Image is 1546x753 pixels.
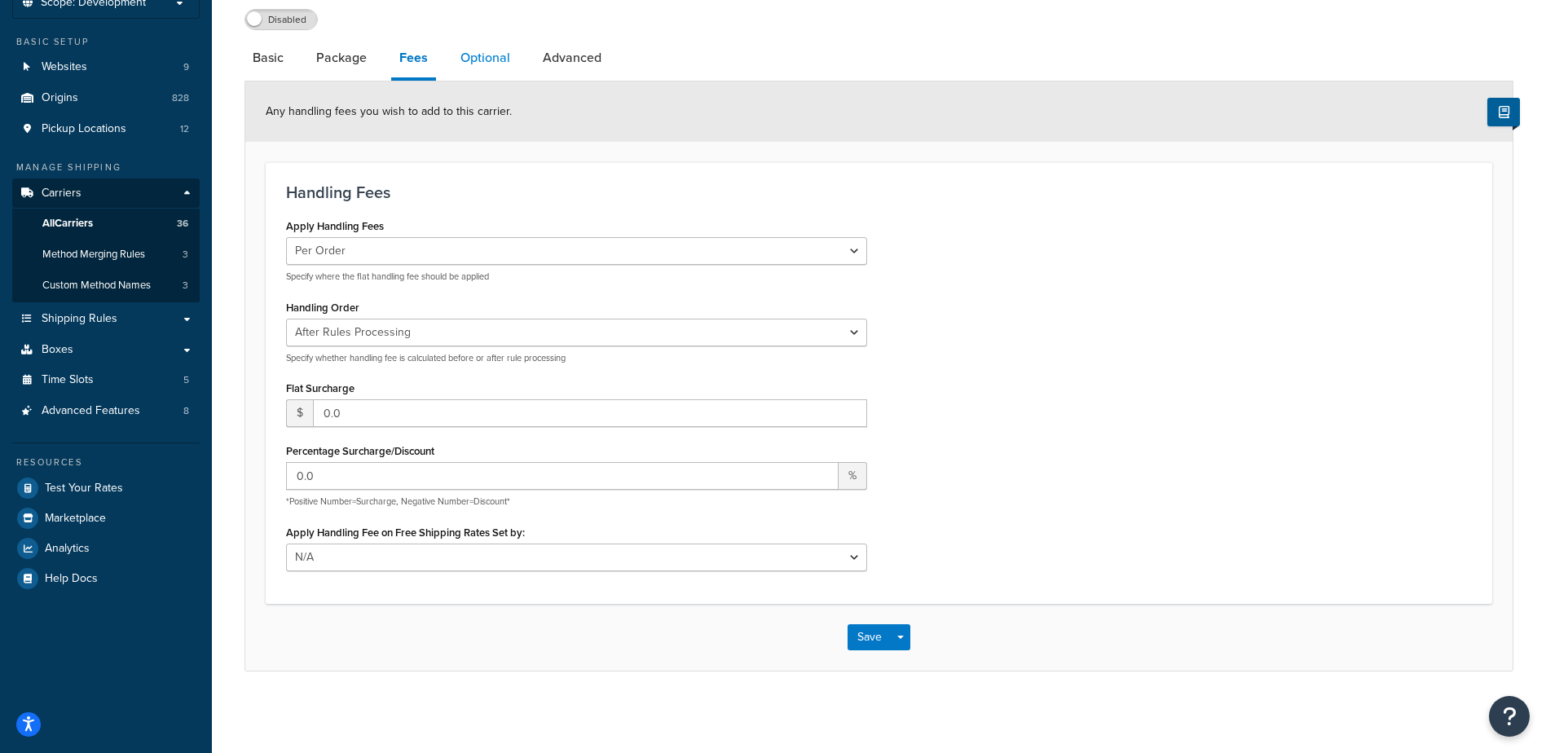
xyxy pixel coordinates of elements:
[42,60,87,74] span: Websites
[42,248,145,262] span: Method Merging Rules
[42,122,126,136] span: Pickup Locations
[391,38,436,81] a: Fees
[12,240,200,270] a: Method Merging Rules3
[12,365,200,395] a: Time Slots5
[286,271,867,283] p: Specify where the flat handling fee should be applied
[308,38,375,77] a: Package
[180,122,189,136] span: 12
[183,60,189,74] span: 9
[45,572,98,586] span: Help Docs
[12,304,200,334] a: Shipping Rules
[42,343,73,357] span: Boxes
[12,335,200,365] a: Boxes
[535,38,610,77] a: Advanced
[839,462,867,490] span: %
[12,52,200,82] a: Websites9
[245,10,317,29] label: Disabled
[266,103,512,120] span: Any handling fees you wish to add to this carrier.
[183,279,188,293] span: 3
[286,526,525,539] label: Apply Handling Fee on Free Shipping Rates Set by:
[42,404,140,418] span: Advanced Features
[12,240,200,270] li: Method Merging Rules
[12,473,200,503] a: Test Your Rates
[12,564,200,593] a: Help Docs
[12,534,200,563] a: Analytics
[12,52,200,82] li: Websites
[177,217,188,231] span: 36
[286,183,1472,201] h3: Handling Fees
[286,220,384,232] label: Apply Handling Fees
[12,161,200,174] div: Manage Shipping
[286,382,355,394] label: Flat Surcharge
[12,504,200,533] a: Marketplace
[286,302,359,314] label: Handling Order
[12,114,200,144] li: Pickup Locations
[12,271,200,301] li: Custom Method Names
[12,83,200,113] a: Origins828
[42,217,93,231] span: All Carriers
[286,445,434,457] label: Percentage Surcharge/Discount
[45,482,123,495] span: Test Your Rates
[244,38,292,77] a: Basic
[12,396,200,426] a: Advanced Features8
[1487,98,1520,126] button: Show Help Docs
[12,365,200,395] li: Time Slots
[1489,696,1530,737] button: Open Resource Center
[42,91,78,105] span: Origins
[12,35,200,49] div: Basic Setup
[183,373,189,387] span: 5
[42,312,117,326] span: Shipping Rules
[452,38,518,77] a: Optional
[12,114,200,144] a: Pickup Locations12
[286,495,867,508] p: *Positive Number=Surcharge, Negative Number=Discount*
[12,178,200,302] li: Carriers
[42,373,94,387] span: Time Slots
[183,248,188,262] span: 3
[12,83,200,113] li: Origins
[42,279,151,293] span: Custom Method Names
[286,352,867,364] p: Specify whether handling fee is calculated before or after rule processing
[286,399,313,427] span: $
[172,91,189,105] span: 828
[12,209,200,239] a: AllCarriers36
[42,187,81,200] span: Carriers
[12,178,200,209] a: Carriers
[12,271,200,301] a: Custom Method Names3
[12,456,200,469] div: Resources
[848,624,892,650] button: Save
[12,396,200,426] li: Advanced Features
[45,512,106,526] span: Marketplace
[183,404,189,418] span: 8
[45,542,90,556] span: Analytics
